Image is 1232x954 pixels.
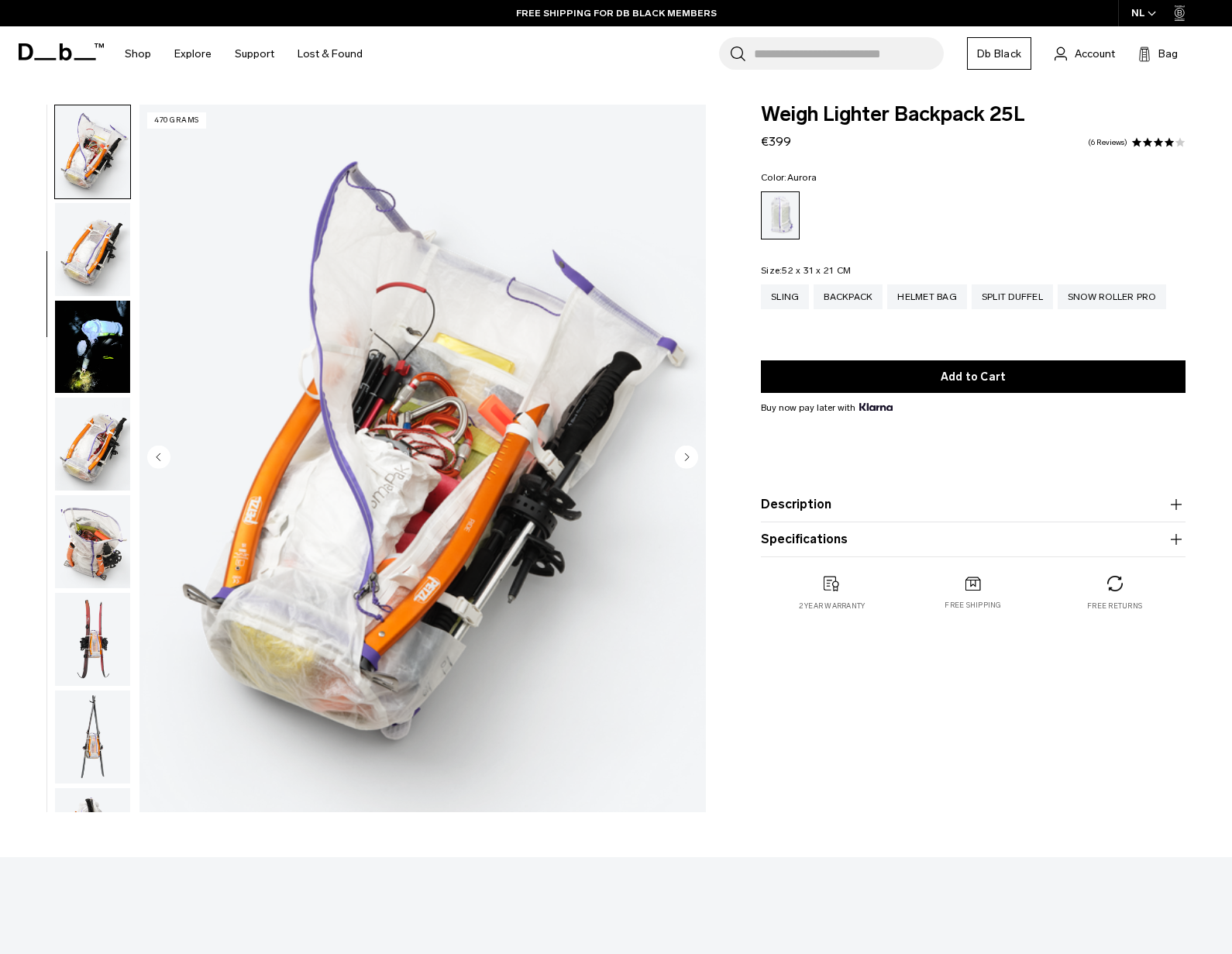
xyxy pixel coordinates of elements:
[1075,46,1115,62] span: Account
[761,360,1186,393] button: Add to Cart
[147,112,206,129] p: 470 grams
[55,593,130,686] img: Weigh_Lighter_Backpack_25L_8.png
[55,691,130,784] img: Weigh_Lighter_Backpack_25L_9.png
[761,401,893,415] span: Buy now pay later with
[54,105,131,199] button: Weigh_Lighter_Backpack_25L_4.png
[761,173,817,182] legend: Color:
[147,445,170,471] button: Previous slide
[54,787,131,882] button: Weigh_Lighter_Backpack_25L_10.png
[945,600,1001,611] p: Free shipping
[761,191,800,239] a: Aurora
[1087,601,1142,611] p: Free returns
[761,284,809,309] a: Sling
[1055,44,1115,63] a: Account
[675,445,698,471] button: Next slide
[54,397,131,491] button: Weigh_Lighter_Backpack_25L_6.png
[54,494,131,589] button: Weigh_Lighter_Backpack_25L_7.png
[761,495,1186,514] button: Description
[761,530,1186,549] button: Specifications
[55,788,130,881] img: Weigh_Lighter_Backpack_25L_10.png
[1088,139,1127,146] a: 6 reviews
[54,690,131,784] button: Weigh_Lighter_Backpack_25L_9.png
[125,26,151,81] a: Shop
[761,134,791,149] span: €399
[761,105,1186,125] span: Weigh Lighter Backpack 25L
[887,284,967,309] a: Helmet Bag
[814,284,883,309] a: Backpack
[972,284,1053,309] a: Split Duffel
[54,592,131,687] button: Weigh_Lighter_Backpack_25L_8.png
[1138,44,1178,63] button: Bag
[761,266,851,275] legend: Size:
[1158,46,1178,62] span: Bag
[298,26,363,81] a: Lost & Found
[516,6,717,20] a: FREE SHIPPING FOR DB BLACK MEMBERS
[54,202,131,297] button: Weigh_Lighter_Backpack_25L_5.png
[787,172,817,183] span: Aurora
[782,265,851,276] span: 52 x 31 x 21 CM
[55,398,130,491] img: Weigh_Lighter_Backpack_25L_6.png
[55,495,130,588] img: Weigh_Lighter_Backpack_25L_7.png
[139,105,706,812] li: 5 / 18
[859,403,893,411] img: {"height" => 20, "alt" => "Klarna"}
[799,601,865,611] p: 2 year warranty
[235,26,274,81] a: Support
[55,203,130,296] img: Weigh_Lighter_Backpack_25L_5.png
[139,105,706,812] img: Weigh_Lighter_Backpack_25L_4.png
[174,26,212,81] a: Explore
[967,37,1031,70] a: Db Black
[55,105,130,198] img: Weigh_Lighter_Backpack_25L_4.png
[113,26,374,81] nav: Main Navigation
[55,301,130,394] img: Weigh Lighter Backpack 25L Aurora
[1058,284,1166,309] a: Snow Roller Pro
[54,300,131,394] button: Weigh Lighter Backpack 25L Aurora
